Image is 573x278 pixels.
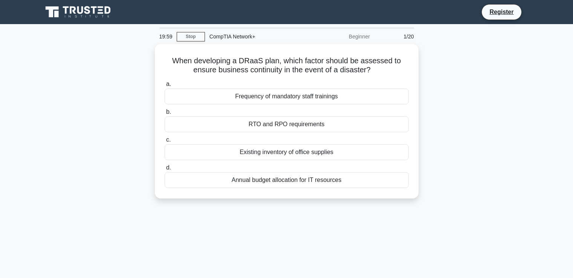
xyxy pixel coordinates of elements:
[166,108,171,115] span: b.
[166,136,171,143] span: c.
[165,89,409,104] div: Frequency of mandatory staff trainings
[205,29,309,44] div: CompTIA Network+
[166,164,171,171] span: d.
[177,32,205,41] a: Stop
[155,29,177,44] div: 19:59
[374,29,419,44] div: 1/20
[165,144,409,160] div: Existing inventory of office supplies
[165,116,409,132] div: RTO and RPO requirements
[165,172,409,188] div: Annual budget allocation for IT resources
[164,56,410,75] h5: When developing a DRaaS plan, which factor should be assessed to ensure business continuity in th...
[485,7,518,17] a: Register
[166,81,171,87] span: a.
[309,29,374,44] div: Beginner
